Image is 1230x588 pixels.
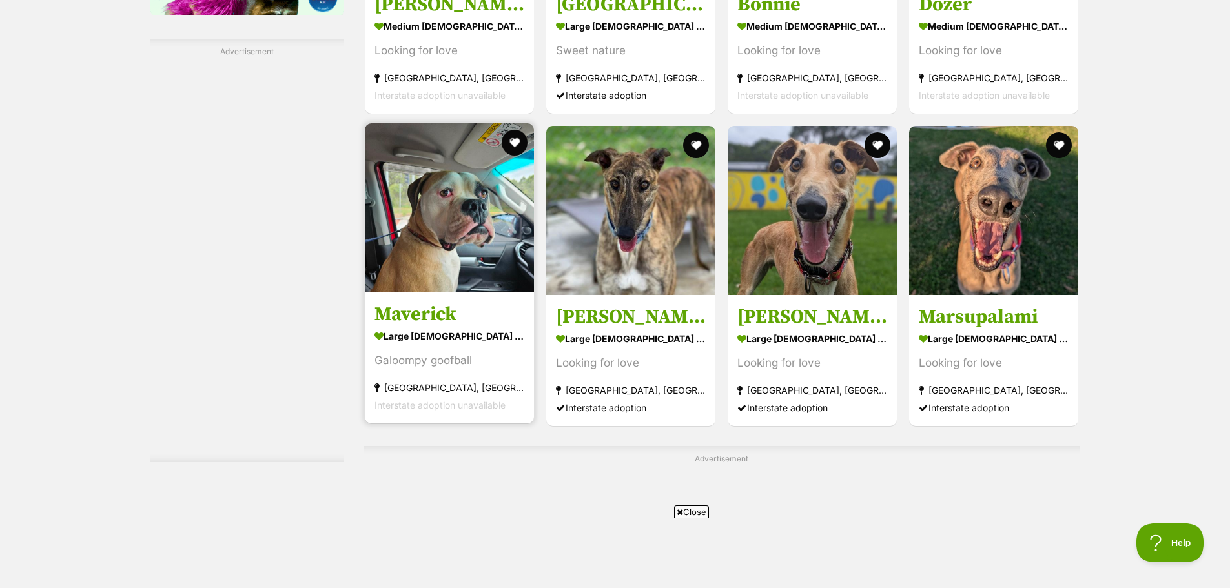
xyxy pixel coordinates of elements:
[737,69,887,86] strong: [GEOGRAPHIC_DATA], [GEOGRAPHIC_DATA]
[546,126,715,295] img: Ruju - Greyhound Dog
[365,292,534,423] a: Maverick large [DEMOGRAPHIC_DATA] Dog Galoompy goofball [GEOGRAPHIC_DATA], [GEOGRAPHIC_DATA] Inte...
[556,86,706,104] div: Interstate adoption
[374,90,506,101] span: Interstate adoption unavailable
[909,294,1078,425] a: Marsupalami large [DEMOGRAPHIC_DATA] Dog Looking for love [GEOGRAPHIC_DATA], [GEOGRAPHIC_DATA] In...
[374,378,524,396] strong: [GEOGRAPHIC_DATA], [GEOGRAPHIC_DATA]
[556,69,706,86] strong: [GEOGRAPHIC_DATA], [GEOGRAPHIC_DATA]
[556,17,706,35] strong: large [DEMOGRAPHIC_DATA] Dog
[556,381,706,398] strong: [GEOGRAPHIC_DATA], [GEOGRAPHIC_DATA]
[150,62,344,449] iframe: Advertisement
[737,329,887,347] strong: large [DEMOGRAPHIC_DATA] Dog
[919,398,1069,416] div: Interstate adoption
[374,69,524,86] strong: [GEOGRAPHIC_DATA], [GEOGRAPHIC_DATA]
[374,326,524,345] strong: large [DEMOGRAPHIC_DATA] Dog
[919,42,1069,59] div: Looking for love
[728,126,897,295] img: Kevin - Greyhound Dog
[374,17,524,35] strong: medium [DEMOGRAPHIC_DATA] Dog
[374,399,506,410] span: Interstate adoption unavailable
[546,294,715,425] a: [PERSON_NAME] large [DEMOGRAPHIC_DATA] Dog Looking for love [GEOGRAPHIC_DATA], [GEOGRAPHIC_DATA] ...
[1136,523,1204,562] iframe: Help Scout Beacon - Open
[1047,132,1072,158] button: favourite
[556,329,706,347] strong: large [DEMOGRAPHIC_DATA] Dog
[365,123,534,292] img: Maverick - American Bulldog
[919,17,1069,35] strong: medium [DEMOGRAPHIC_DATA] Dog
[150,39,344,463] div: Advertisement
[737,381,887,398] strong: [GEOGRAPHIC_DATA], [GEOGRAPHIC_DATA]
[737,42,887,59] div: Looking for love
[374,351,524,369] div: Galoompy goofball
[919,69,1069,86] strong: [GEOGRAPHIC_DATA], [GEOGRAPHIC_DATA]
[737,304,887,329] h3: [PERSON_NAME]
[374,42,524,59] div: Looking for love
[737,398,887,416] div: Interstate adoption
[909,126,1078,295] img: Marsupalami - Greyhound Dog
[919,381,1069,398] strong: [GEOGRAPHIC_DATA], [GEOGRAPHIC_DATA]
[919,90,1050,101] span: Interstate adoption unavailable
[556,42,706,59] div: Sweet nature
[919,354,1069,371] div: Looking for love
[865,132,890,158] button: favourite
[502,130,528,156] button: favourite
[556,354,706,371] div: Looking for love
[380,523,850,582] iframe: Advertisement
[737,354,887,371] div: Looking for love
[919,304,1069,329] h3: Marsupalami
[737,17,887,35] strong: medium [DEMOGRAPHIC_DATA] Dog
[556,304,706,329] h3: [PERSON_NAME]
[556,398,706,416] div: Interstate adoption
[683,132,709,158] button: favourite
[728,294,897,425] a: [PERSON_NAME] large [DEMOGRAPHIC_DATA] Dog Looking for love [GEOGRAPHIC_DATA], [GEOGRAPHIC_DATA] ...
[374,301,524,326] h3: Maverick
[737,90,868,101] span: Interstate adoption unavailable
[919,329,1069,347] strong: large [DEMOGRAPHIC_DATA] Dog
[674,505,709,518] span: Close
